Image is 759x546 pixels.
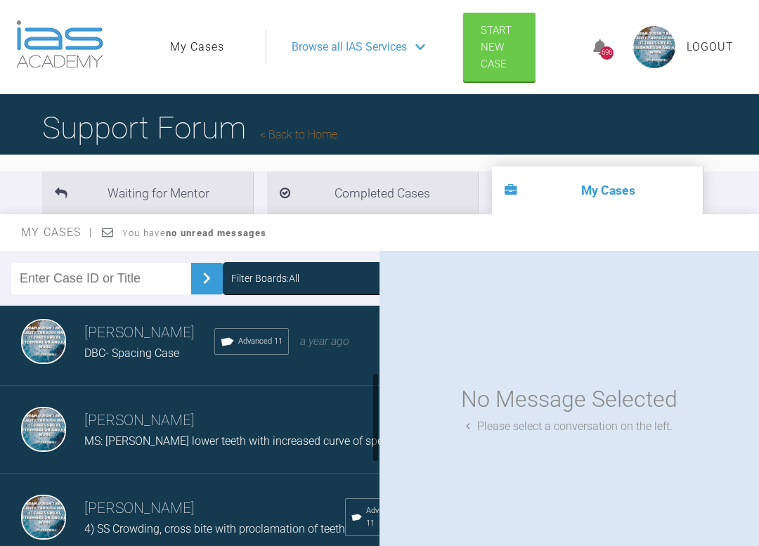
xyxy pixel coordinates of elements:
div: 696 [600,46,614,60]
li: Completed Cases [267,171,478,214]
div: Please select a conversation on the left. [466,417,673,436]
span: Browse all IAS Services [292,38,407,56]
img: chevronRight.28bd32b0.svg [195,267,218,290]
img: Waseem Farooq [21,319,66,364]
span: Advanced 11 [366,505,403,530]
a: My Cases [170,38,224,56]
input: Enter Case ID or Title [11,263,191,294]
h3: [PERSON_NAME] [84,321,214,345]
h1: Support Forum [42,103,337,152]
a: Start New Case [463,13,536,82]
span: Advanced 11 [238,335,283,348]
a: Logout [687,38,734,56]
a: Back to Home [260,128,337,141]
img: profile.png [633,26,675,68]
span: a year ago [300,334,349,348]
img: Waseem Farooq [21,407,66,452]
span: You have [122,228,266,238]
h3: [PERSON_NAME] [84,409,389,433]
span: My Cases [21,226,93,239]
img: logo-light.3e3ef733.png [16,20,103,68]
strong: no unread messages [166,228,266,238]
span: DBC- Spacing Case [84,346,179,360]
img: Waseem Farooq [21,495,66,540]
li: My Cases [492,167,703,214]
span: 4) SS Crowding, cross bite with proclamation of teeth [84,522,345,535]
li: Waiting for Mentor [42,171,253,214]
h3: [PERSON_NAME] [84,497,345,521]
div: Filter Boards: All [231,271,299,286]
span: MS: [PERSON_NAME] lower teeth with increased curve of spee [84,434,389,448]
div: No Message Selected [461,382,677,417]
span: Start New Case [481,24,512,70]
